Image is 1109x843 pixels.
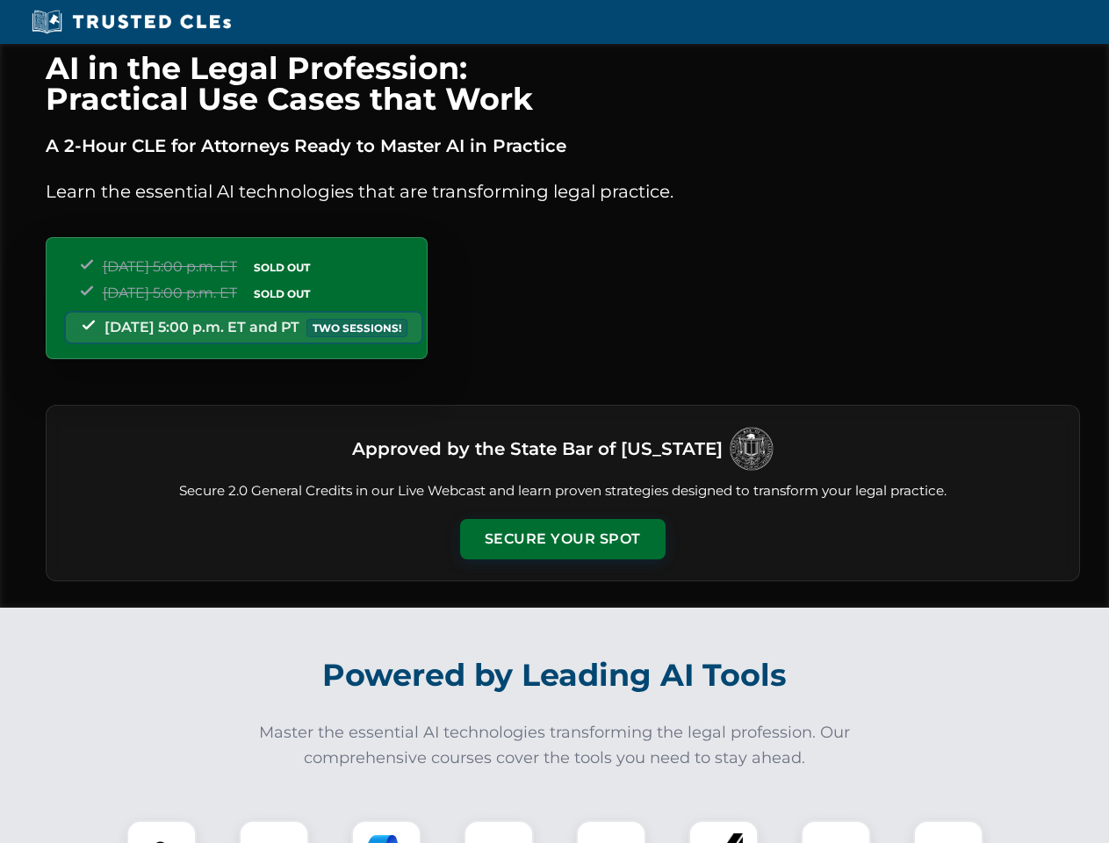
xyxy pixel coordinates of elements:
button: Secure Your Spot [460,519,666,559]
p: Secure 2.0 General Credits in our Live Webcast and learn proven strategies designed to transform ... [68,481,1058,501]
img: Trusted CLEs [26,9,236,35]
span: [DATE] 5:00 p.m. ET [103,285,237,301]
h3: Approved by the State Bar of [US_STATE] [352,433,723,465]
p: Master the essential AI technologies transforming the legal profession. Our comprehensive courses... [248,720,862,771]
p: A 2-Hour CLE for Attorneys Ready to Master AI in Practice [46,132,1080,160]
span: SOLD OUT [248,285,316,303]
h2: Powered by Leading AI Tools [68,645,1041,706]
h1: AI in the Legal Profession: Practical Use Cases that Work [46,53,1080,114]
span: [DATE] 5:00 p.m. ET [103,258,237,275]
img: Logo [730,427,774,471]
p: Learn the essential AI technologies that are transforming legal practice. [46,177,1080,205]
span: SOLD OUT [248,258,316,277]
